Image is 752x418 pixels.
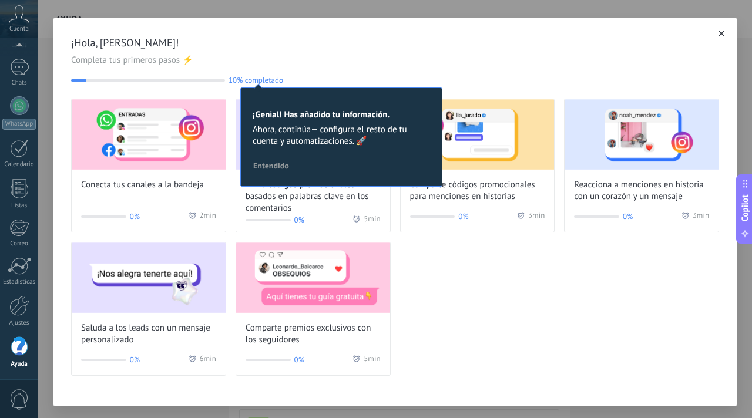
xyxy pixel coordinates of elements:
[364,354,380,366] span: 5 min
[130,211,140,223] span: 0%
[364,214,380,226] span: 5 min
[200,354,216,366] span: 6 min
[236,242,390,313] img: Share exclusive rewards with followers
[246,322,381,346] span: Comparte premios exclusivos con los seguidores
[253,124,430,147] span: Ahora, continúa— configura el resto de tu cuenta y automatizaciones. 🚀
[2,360,36,368] div: Ayuda
[72,242,226,313] img: Greet leads with a custom message (Wizard onboarding modal)
[246,179,381,214] span: Envía códigos promocionales basados en palabras clave en los comentarios
[623,211,633,223] span: 0%
[693,211,709,223] span: 3 min
[565,99,719,170] img: React to story mentions with a heart and personalized message
[253,109,430,120] h2: ¡Genial! Has añadido tu información.
[2,79,36,87] div: Chats
[9,25,29,33] span: Cuenta
[71,55,719,66] span: Completa tus primeros pasos ⚡
[236,99,390,170] img: Send promo codes based on keywords in comments (Wizard onboarding modal)
[2,278,36,286] div: Estadísticas
[458,211,468,223] span: 0%
[528,211,545,223] span: 3 min
[200,211,216,223] span: 2 min
[253,161,289,170] span: Entendido
[294,214,304,226] span: 0%
[71,36,719,50] span: ¡Hola, [PERSON_NAME]!
[574,179,709,203] span: Reacciona a menciones en historia con un corazón y un mensaje
[294,354,304,366] span: 0%
[2,319,36,327] div: Ajustes
[229,76,283,85] span: 10% completado
[130,354,140,366] span: 0%
[2,240,36,248] div: Correo
[2,119,36,130] div: WhatsApp
[401,99,555,170] img: Share promo codes for story mentions
[410,179,545,203] span: Comparte códigos promocionales para menciones en historias
[2,202,36,210] div: Listas
[81,322,216,346] span: Saluda a los leads con un mensaje personalizado
[72,99,226,170] img: Connect your channels to the inbox
[81,179,204,191] span: Conecta tus canales a la bandeja
[2,161,36,168] div: Calendario
[248,157,294,174] button: Entendido
[739,195,751,222] span: Copilot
